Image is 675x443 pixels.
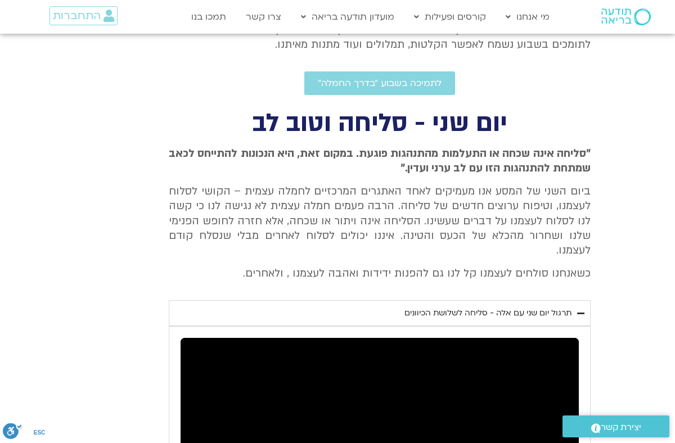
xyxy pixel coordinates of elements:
[240,6,287,28] a: צרו קשר
[295,6,400,28] a: מועדון תודעה בריאה
[404,306,571,320] div: תרגול יום שני עם אלה - סליחה לשלושת הכיוונים
[601,8,651,25] img: תודעה בריאה
[562,415,669,437] a: יצירת קשר
[53,10,101,22] span: התחברות
[318,78,442,88] span: לתמיכה בשבוע ״בדרך החמלה״
[169,300,591,326] summary: תרגול יום שני עם אלה - סליחה לשלושת הכיוונים
[49,6,118,25] a: התחברות
[169,184,591,258] span: ביום השני של המסע אנו מעמיקים לאחד האתגרים המרכזיים לחמלה עצמית – הקושי לסלוח לעצמנו, וטיפוח ערוצ...
[408,6,492,28] a: קורסים ופעילות
[601,420,641,435] span: יצירת קשר
[169,146,591,175] span: "סליחה אינה שכחה או התעלמות מהתנהגות פוגעת. במקום זאת, היא הנכונות להתייחס לכאב שמתחת להתנהגות הז...
[186,6,232,28] a: תמכו בנו
[304,71,455,95] a: לתמיכה בשבוע ״בדרך החמלה״
[169,112,591,135] h2: יום שני - סליחה וטוב לב
[169,266,591,281] p: כשאנחנו סולחים לעצמנו קל לנו גם להפנות ידידות ואהבה לעצמנו , ולאחרים.
[500,6,555,28] a: מי אנחנו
